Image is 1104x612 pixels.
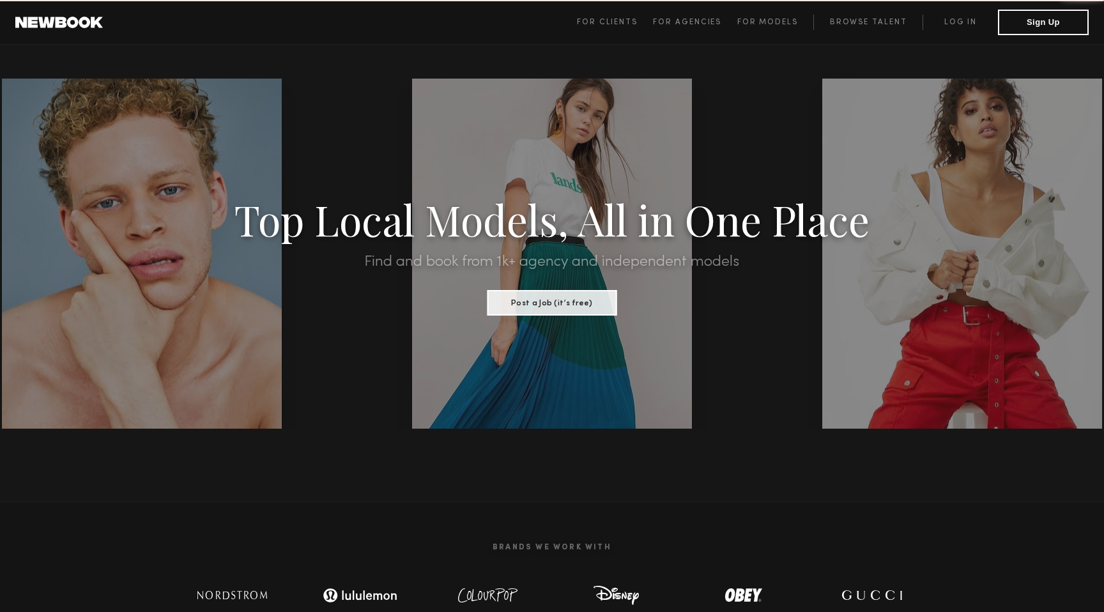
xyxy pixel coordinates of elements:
[577,19,638,26] span: For Clients
[702,583,785,608] img: logo-obey.svg
[737,19,798,26] span: For Models
[169,528,935,567] h2: Brands We Work With
[316,583,405,608] img: logo-lulu.svg
[574,583,657,608] img: logo-disney.svg
[83,254,1022,270] h2: Find and book from 1k+ agency and independent models
[577,15,653,30] a: For Clients
[830,583,913,608] img: logo-gucci.svg
[447,583,530,608] img: logo-colour-pop.svg
[923,15,998,30] a: Log in
[653,15,737,30] a: For Agencies
[487,290,617,316] button: Post a Job (it’s free)
[188,583,277,608] img: logo-nordstrom.svg
[487,295,617,309] a: Post a Job (it’s free)
[653,19,721,26] span: For Agencies
[737,15,814,30] a: For Models
[83,199,1022,239] h1: Top Local Models, All in One Place
[813,15,923,30] a: Browse Talent
[998,10,1089,35] button: Sign Up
